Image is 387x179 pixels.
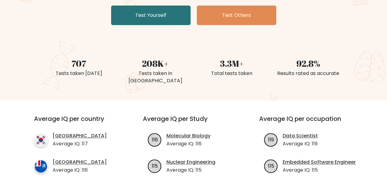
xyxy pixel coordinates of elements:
img: country [34,159,48,173]
div: Tests taken [DATE] [44,70,113,77]
text: 119 [268,136,274,143]
h3: Average IQ per occupation [259,115,361,130]
div: 707 [44,57,113,70]
a: Test Yourself [111,6,191,25]
a: Molecular Biology [166,132,210,140]
a: Test Others [197,6,276,25]
h3: Average IQ per Study [143,115,244,130]
h3: Average IQ per country [34,115,121,130]
text: 116 [151,136,158,143]
p: Average IQ: 115 [166,166,215,174]
a: [GEOGRAPHIC_DATA] [53,132,107,140]
div: 92.8% [274,57,343,70]
div: 3.3M+ [197,57,266,70]
text: 115 [268,162,274,169]
img: country [34,133,48,147]
div: Results rated as accurate [274,70,343,77]
a: Embedded Software Engineer [283,158,356,166]
a: Data Scientist [283,132,318,140]
div: Tests taken in [GEOGRAPHIC_DATA] [121,70,190,84]
p: Average IQ: 119 [283,140,318,147]
p: Average IQ: 117 [53,140,107,147]
text: 115 [151,162,158,169]
div: Total tests taken [197,70,266,77]
a: [GEOGRAPHIC_DATA] [53,158,107,166]
div: 208K+ [121,57,190,70]
p: Average IQ: 115 [283,166,356,174]
p: Average IQ: 116 [166,140,210,147]
p: Average IQ: 116 [53,166,107,174]
a: Nuclear Engineering [166,158,215,166]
